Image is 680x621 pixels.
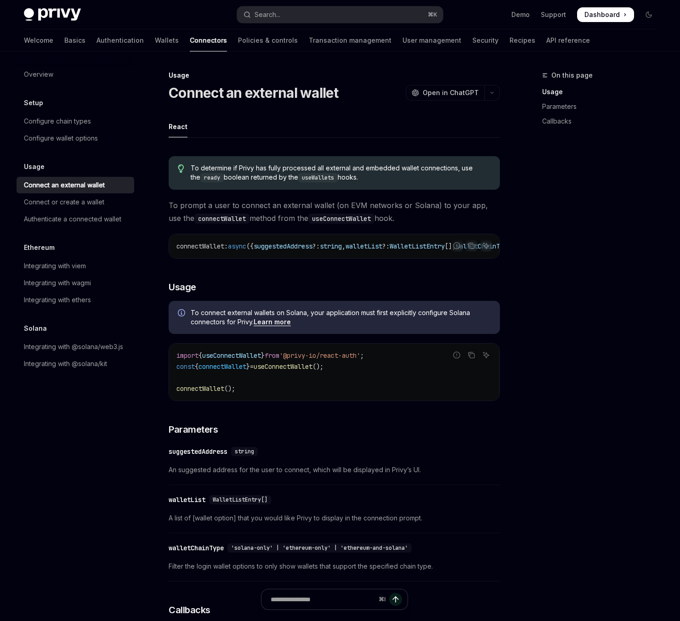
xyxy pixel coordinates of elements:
[309,29,391,51] a: Transaction management
[551,70,593,81] span: On this page
[169,561,500,572] span: Filter the login wallet options to only show wallets that support the specified chain type.
[542,114,663,129] a: Callbacks
[169,543,224,553] div: walletChainType
[312,362,323,371] span: ();
[542,99,663,114] a: Parameters
[510,29,535,51] a: Recipes
[271,589,375,610] input: Ask a question...
[17,339,134,355] a: Integrating with @solana/web3.js
[246,362,250,371] span: }
[451,349,463,361] button: Report incorrect code
[423,88,479,97] span: Open in ChatGPT
[24,8,81,21] img: dark logo
[195,362,198,371] span: {
[24,358,107,369] div: Integrating with @solana/kit
[346,242,382,250] span: walletList
[198,362,246,371] span: connectWallet
[202,351,261,360] span: useConnectWallet
[24,133,98,144] div: Configure wallet options
[224,384,235,393] span: ();
[255,9,280,20] div: Search...
[198,351,202,360] span: {
[279,351,360,360] span: '@privy-io/react-auth'
[238,29,298,51] a: Policies & controls
[641,7,656,22] button: Toggle dark mode
[428,11,437,18] span: ⌘ K
[542,85,663,99] a: Usage
[24,197,104,208] div: Connect or create a wallet
[402,29,461,51] a: User management
[231,544,408,552] span: 'solana-only' | 'ethereum-only' | 'ethereum-and-solana'
[213,496,267,503] span: WalletListEntry[]
[24,294,91,305] div: Integrating with ethers
[342,242,346,250] span: ,
[17,211,134,227] a: Authenticate a connected wallet
[308,214,374,224] code: useConnectWallet
[169,464,500,475] span: An suggested address for the user to connect, which will be displayed in Privy’s UI.
[194,214,249,224] code: connectWallet
[360,351,364,360] span: ;
[382,242,390,250] span: ?:
[546,29,590,51] a: API reference
[24,260,86,271] div: Integrating with viem
[511,10,530,19] a: Demo
[176,351,198,360] span: import
[224,242,228,250] span: :
[176,384,224,393] span: connectWallet
[465,349,477,361] button: Copy the contents from the code block
[17,356,134,372] a: Integrating with @solana/kit
[577,7,634,22] a: Dashboard
[254,242,312,250] span: suggestedAddress
[228,242,246,250] span: async
[472,29,499,51] a: Security
[24,180,105,191] div: Connect an external wallet
[406,85,484,101] button: Open in ChatGPT
[191,308,491,327] span: To connect external wallets on Solana, your application must first explicitly configure Solana co...
[176,242,224,250] span: connectWallet
[169,71,500,80] div: Usage
[246,242,254,250] span: ({
[451,240,463,252] button: Report incorrect code
[24,97,43,108] h5: Setup
[155,29,179,51] a: Wallets
[298,173,338,182] code: useWallets
[17,292,134,308] a: Integrating with ethers
[169,85,339,101] h1: Connect an external wallet
[17,258,134,274] a: Integrating with viem
[169,447,227,456] div: suggestedAddress
[24,116,91,127] div: Configure chain types
[17,177,134,193] a: Connect an external wallet
[178,309,187,318] svg: Info
[312,242,320,250] span: ?:
[24,29,53,51] a: Welcome
[17,130,134,147] a: Configure wallet options
[24,214,121,225] div: Authenticate a connected wallet
[480,349,492,361] button: Ask AI
[265,351,279,360] span: from
[169,199,500,225] span: To prompt a user to connect an external wallet (on EVM networks or Solana) to your app, use the m...
[237,6,443,23] button: Open search
[169,116,187,137] div: React
[24,277,91,288] div: Integrating with wagmi
[17,66,134,83] a: Overview
[169,495,205,504] div: walletList
[178,164,184,173] svg: Tip
[190,29,227,51] a: Connectors
[24,69,53,80] div: Overview
[254,318,291,326] a: Learn more
[24,242,55,253] h5: Ethereum
[445,242,456,250] span: [],
[254,362,312,371] span: useConnectWallet
[169,423,218,436] span: Parameters
[169,513,500,524] span: A list of [wallet option] that you would like Privy to display in the connection prompt.
[261,351,265,360] span: }
[390,242,445,250] span: WalletListEntry
[389,593,402,606] button: Send message
[250,362,254,371] span: =
[24,341,123,352] div: Integrating with @solana/web3.js
[480,240,492,252] button: Ask AI
[17,194,134,210] a: Connect or create a wallet
[169,281,196,294] span: Usage
[541,10,566,19] a: Support
[465,240,477,252] button: Copy the contents from the code block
